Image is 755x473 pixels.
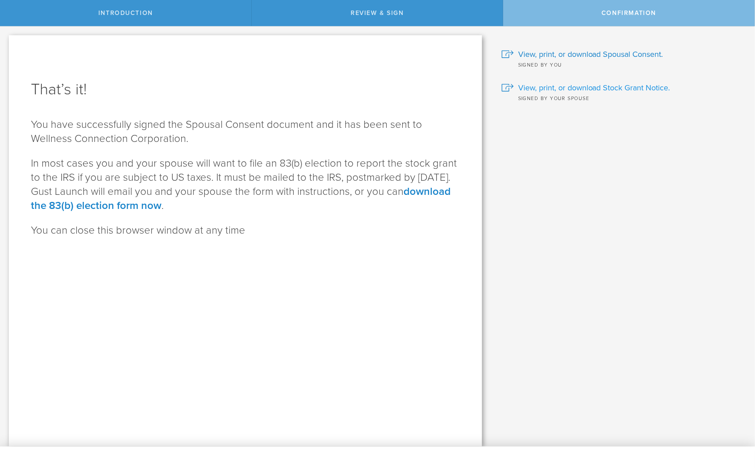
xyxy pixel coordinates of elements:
[31,79,460,100] h1: That’s it!
[501,60,742,69] div: Signed by you
[31,223,460,238] p: You can close this browser window at any time
[31,156,460,213] p: In most cases you and your spouse will want to file an 83(b) election to report the stock grant t...
[518,48,663,60] span: View, print, or download Spousal Consent.
[711,404,755,447] iframe: Chat Widget
[602,9,656,17] span: Confirmation
[98,9,153,17] span: Introduction
[518,82,670,93] span: View, print, or download Stock Grant Notice.
[31,118,460,146] p: You have successfully signed the Spousal Consent document and it has been sent to Wellness Connec...
[501,93,742,102] div: Signed by your spouse
[351,9,404,17] span: Review & Sign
